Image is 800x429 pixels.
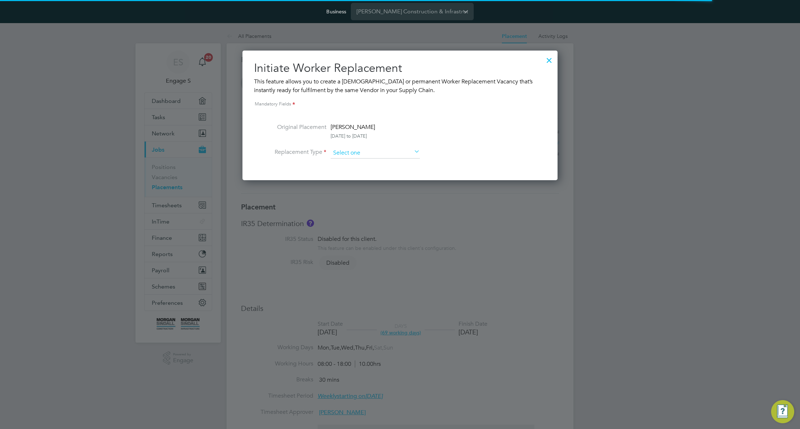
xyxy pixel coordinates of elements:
input: Select one [331,148,420,159]
span: [PERSON_NAME] [331,123,375,131]
div: This feature allows you to create a [DEMOGRAPHIC_DATA] or permanent Worker Replacement Vacancy th... [254,77,546,95]
h2: Initiate Worker Replacement [254,61,546,76]
button: Engage Resource Center [771,400,794,423]
label: Replacement Type [254,148,326,157]
span: [DATE] to [DATE] [331,133,367,139]
label: Original Placement [254,123,326,139]
div: Mandatory Fields [254,100,546,108]
label: Business [326,8,346,15]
